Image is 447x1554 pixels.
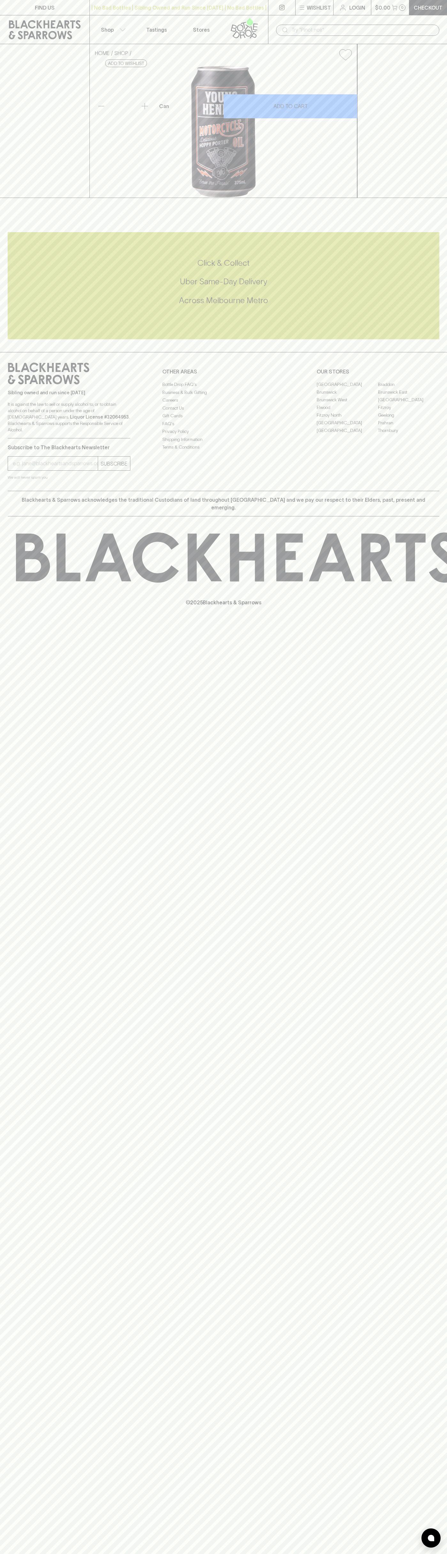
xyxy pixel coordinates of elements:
[157,100,223,113] div: Can
[159,102,169,110] p: Can
[101,26,114,34] p: Shop
[162,443,285,451] a: Terms & Conditions
[95,50,110,56] a: HOME
[8,232,439,339] div: Call to action block
[378,381,439,388] a: Braddon
[12,496,435,511] p: Blackhearts & Sparrows acknowledges the traditional Custodians of land throughout [GEOGRAPHIC_DAT...
[98,457,130,470] button: SUBSCRIBE
[162,396,285,404] a: Careers
[8,295,439,306] h5: Across Melbourne Metro
[317,411,378,419] a: Fitzroy North
[378,396,439,404] a: [GEOGRAPHIC_DATA]
[134,15,179,44] a: Tastings
[162,412,285,420] a: Gift Cards
[13,459,98,469] input: e.g. jane@blackheartsandsparrows.com.au
[378,388,439,396] a: Brunswick East
[35,4,55,12] p: FIND US
[317,381,378,388] a: [GEOGRAPHIC_DATA]
[90,15,135,44] button: Shop
[162,381,285,388] a: Bottle Drop FAQ's
[162,436,285,443] a: Shipping Information
[8,443,130,451] p: Subscribe to The Blackhearts Newsletter
[317,427,378,434] a: [GEOGRAPHIC_DATA]
[193,26,210,34] p: Stores
[378,427,439,434] a: Thornbury
[162,388,285,396] a: Business & Bulk Gifting
[378,419,439,427] a: Prahran
[162,428,285,436] a: Privacy Policy
[70,414,129,420] strong: Liquor License #32064953
[317,396,378,404] a: Brunswick West
[8,401,130,433] p: It is against the law to sell or supply alcohol to, or to obtain alcohol on behalf of a person un...
[291,25,434,35] input: Try "Pinot noir"
[378,404,439,411] a: Fitzroy
[378,411,439,419] a: Geelong
[105,59,147,67] button: Add to wishlist
[162,368,285,375] p: OTHER AREAS
[428,1535,434,1541] img: bubble-icon
[224,94,357,118] button: ADD TO CART
[8,474,130,481] p: We will never spam you
[8,258,439,268] h5: Click & Collect
[274,102,308,110] p: ADD TO CART
[414,4,443,12] p: Checkout
[8,276,439,287] h5: Uber Same-Day Delivery
[317,388,378,396] a: Brunswick
[114,50,128,56] a: SHOP
[146,26,167,34] p: Tastings
[179,15,224,44] a: Stores
[401,6,404,9] p: 0
[8,389,130,396] p: Sibling owned and run since [DATE]
[317,419,378,427] a: [GEOGRAPHIC_DATA]
[375,4,390,12] p: $0.00
[317,404,378,411] a: Elwood
[349,4,365,12] p: Login
[307,4,331,12] p: Wishlist
[90,66,357,198] img: 52302.png
[317,368,439,375] p: OUR STORES
[162,420,285,428] a: FAQ's
[101,460,127,467] p: SUBSCRIBE
[337,47,354,63] button: Add to wishlist
[162,404,285,412] a: Contact Us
